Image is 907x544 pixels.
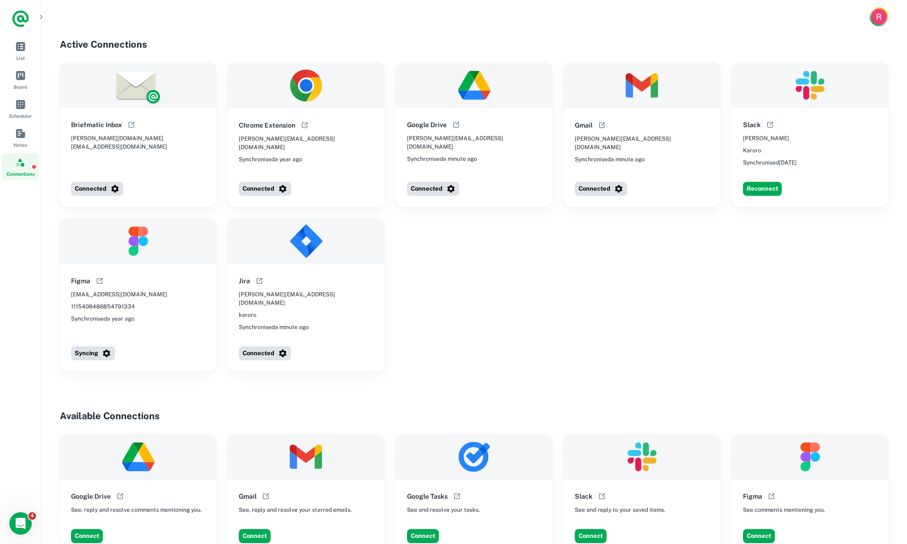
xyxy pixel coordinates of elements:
[239,491,257,501] h6: Gmail
[71,506,202,514] span: See, reply and resolve comments mentioning you.
[16,54,25,62] span: List
[596,120,607,131] button: Open help documentation
[871,9,887,25] img: Ross Howard
[575,155,645,164] span: Synchronised a minute ago
[2,124,39,151] a: Notes
[299,120,310,131] button: Open help documentation
[228,434,384,480] img: Gmail
[71,302,135,311] span: 1115408486854791334
[732,434,888,480] img: Figma
[575,491,593,501] h6: Slack
[9,512,32,535] iframe: Intercom live chat
[2,37,39,64] a: List
[743,529,775,543] button: Connect
[94,275,105,286] button: Open help documentation
[71,276,90,286] h6: Figma
[764,119,776,130] button: Open help documentation
[71,134,205,151] span: [PERSON_NAME][DOMAIN_NAME][EMAIL_ADDRESS][DOMAIN_NAME]
[2,153,39,180] a: Connections
[451,491,463,502] button: Open help documentation
[743,120,761,130] h6: Slack
[575,120,593,130] h6: Gmail
[564,63,720,108] img: Gmail
[239,323,309,331] span: Synchronised a minute ago
[2,95,39,122] a: Scheduler
[239,155,302,164] span: Synchronised a year ago
[596,491,607,502] button: Open help documentation
[407,120,447,130] h6: Google Drive
[396,434,552,480] img: Google Tasks
[11,9,30,28] a: Logo
[743,182,782,196] button: Reconnect
[564,434,720,480] img: Slack
[71,491,111,501] h6: Google Drive
[9,112,32,120] span: Scheduler
[575,506,665,514] span: See and reply to your saved items.
[575,529,607,543] button: Connect
[239,182,291,196] button: Connected
[2,66,39,93] a: Board
[743,491,762,501] h6: Figma
[7,170,35,178] span: Connections
[228,218,384,264] img: Jira
[71,346,115,360] button: Syncing
[407,491,448,501] h6: Google Tasks
[71,120,122,130] h6: Briefmatic Inbox
[228,63,384,108] img: Chrome Extension
[260,491,271,502] button: Open help documentation
[239,311,257,319] span: karoro
[450,119,462,130] button: Open help documentation
[407,155,477,163] span: Synchronised a minute ago
[14,83,27,91] span: Board
[71,182,123,196] button: Connected
[239,346,291,360] button: Connected
[743,146,761,155] span: Karoro
[60,434,216,480] img: Google Drive
[239,120,295,130] h6: Chrome Extension
[29,512,36,520] span: 4
[14,141,27,149] span: Notes
[239,529,271,543] button: Connect
[870,7,888,26] button: Account button
[71,315,135,323] span: Synchronised a year ago
[743,134,789,143] span: [PERSON_NAME]
[407,182,459,196] button: Connected
[743,158,797,167] span: Synchronised [DATE]
[766,491,777,502] button: Open help documentation
[743,506,825,514] span: See comments mentioning you.
[575,135,709,151] span: [PERSON_NAME][EMAIL_ADDRESS][DOMAIN_NAME]
[254,275,265,286] button: Open help documentation
[60,218,216,264] img: Figma
[71,290,167,299] span: [EMAIL_ADDRESS][DOMAIN_NAME]
[71,529,103,543] button: Connect
[114,491,126,502] button: Open help documentation
[60,63,216,108] img: Briefmatic Inbox
[407,529,439,543] button: Connect
[126,119,137,130] button: Open help documentation
[407,134,541,151] span: [PERSON_NAME][EMAIL_ADDRESS][DOMAIN_NAME]
[239,506,352,514] span: See, reply and resolve your starred emails.
[60,409,888,423] h4: Available Connections
[575,182,627,196] button: Connected
[732,63,888,108] img: Slack
[239,135,373,151] span: [PERSON_NAME][EMAIL_ADDRESS][DOMAIN_NAME]
[396,63,552,108] img: Google Drive
[407,506,480,514] span: See and resolve your tasks.
[60,37,888,51] h4: Active Connections
[239,276,250,286] h6: Jira
[239,290,373,307] span: [PERSON_NAME][EMAIL_ADDRESS][DOMAIN_NAME]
